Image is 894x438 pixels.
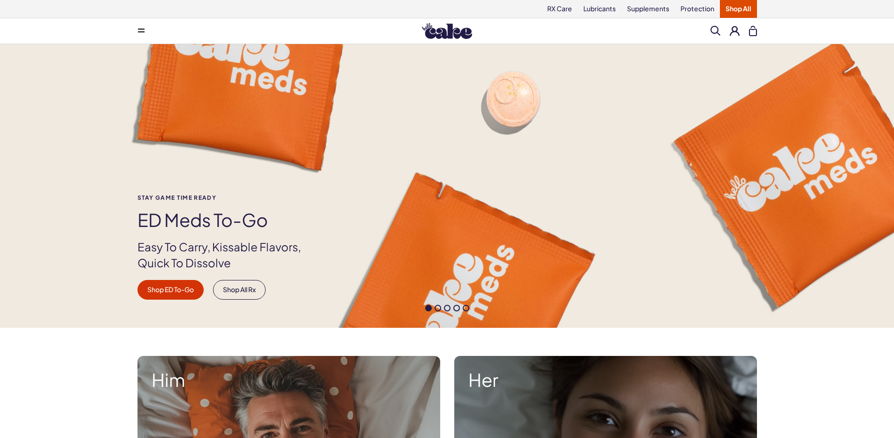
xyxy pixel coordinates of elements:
span: Stay Game time ready [138,195,317,201]
strong: Her [468,370,743,390]
a: Shop ED To-Go [138,280,204,300]
h1: ED Meds to-go [138,210,317,230]
img: Hello Cake [422,23,472,39]
strong: Him [152,370,426,390]
a: Shop All Rx [213,280,266,300]
p: Easy To Carry, Kissable Flavors, Quick To Dissolve [138,239,317,271]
